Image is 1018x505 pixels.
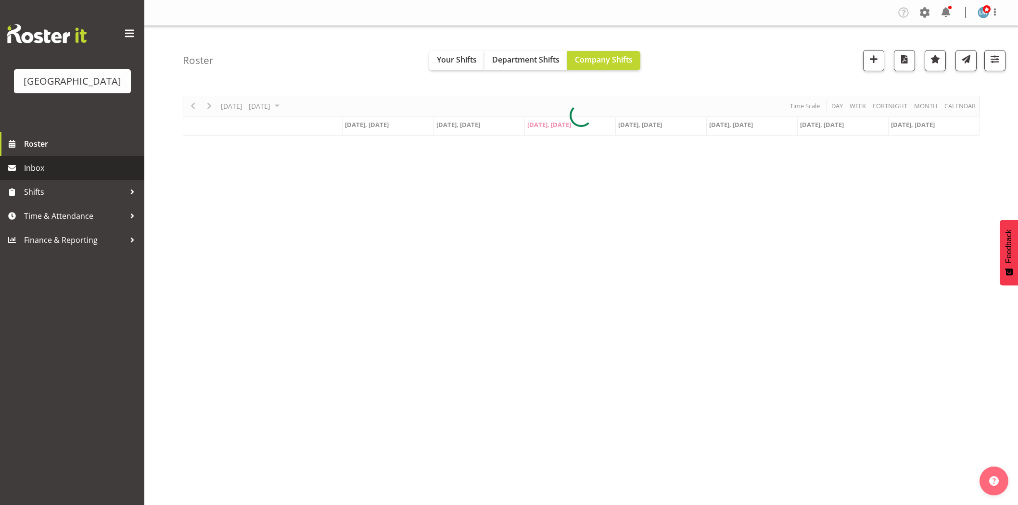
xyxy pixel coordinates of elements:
span: Inbox [24,161,140,175]
span: Shifts [24,185,125,199]
span: Roster [24,137,140,151]
span: Finance & Reporting [24,233,125,247]
button: Send a list of all shifts for the selected filtered period to all rostered employees. [955,50,977,71]
button: Your Shifts [429,51,484,70]
h4: Roster [183,55,214,66]
span: Time & Attendance [24,209,125,223]
button: Feedback - Show survey [1000,220,1018,285]
span: Feedback [1005,229,1013,263]
img: lesley-mckenzie127.jpg [978,7,989,18]
button: Download a PDF of the roster according to the set date range. [894,50,915,71]
img: Rosterit website logo [7,24,87,43]
span: Your Shifts [437,54,477,65]
span: Company Shifts [575,54,633,65]
button: Company Shifts [567,51,640,70]
div: [GEOGRAPHIC_DATA] [24,74,121,88]
img: help-xxl-2.png [989,476,999,486]
button: Add a new shift [863,50,884,71]
button: Department Shifts [484,51,567,70]
span: Department Shifts [492,54,560,65]
button: Filter Shifts [984,50,1005,71]
button: Highlight an important date within the roster. [925,50,946,71]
